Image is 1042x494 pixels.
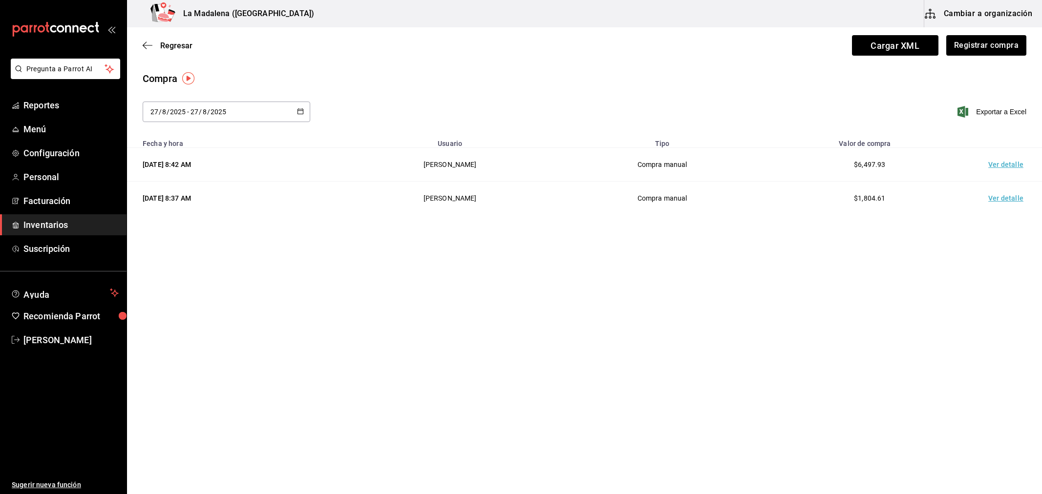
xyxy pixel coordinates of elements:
span: Personal [23,170,119,184]
span: Configuración [23,146,119,160]
span: Cargar XML [852,35,938,56]
h3: La Madalena ([GEOGRAPHIC_DATA]) [175,8,314,20]
th: Usuario [341,134,558,148]
a: Pregunta a Parrot AI [7,71,120,81]
span: / [207,108,210,116]
span: - [187,108,189,116]
span: / [199,108,202,116]
input: Month [162,108,167,116]
input: Year [170,108,186,116]
th: Tipo [558,134,766,148]
input: Month [202,108,207,116]
button: Regresar [143,41,192,50]
span: Regresar [160,41,192,50]
span: $6,497.93 [854,161,885,168]
button: open_drawer_menu [107,25,115,33]
input: Day [150,108,159,116]
span: Sugerir nueva función [12,480,119,490]
span: Inventarios [23,218,119,231]
input: Year [210,108,227,116]
div: [DATE] 8:42 AM [143,160,330,169]
span: $1,804.61 [854,194,885,202]
span: Ayuda [23,287,106,299]
td: Ver detalle [974,148,1042,182]
span: [PERSON_NAME] [23,333,119,347]
td: Compra manual [558,182,766,215]
span: / [159,108,162,116]
th: Valor de compra [766,134,974,148]
button: Pregunta a Parrot AI [11,59,120,79]
span: Menú [23,123,119,136]
span: Reportes [23,99,119,112]
span: Recomienda Parrot [23,309,119,323]
div: [DATE] 8:37 AM [143,193,330,203]
div: Compra [143,71,177,86]
button: Registrar compra [946,35,1026,56]
span: Suscripción [23,242,119,255]
span: Pregunta a Parrot AI [26,64,105,74]
img: Tooltip marker [182,72,194,84]
th: Fecha y hora [127,134,341,148]
span: Facturación [23,194,119,207]
button: Exportar a Excel [959,106,1026,118]
td: Compra manual [558,148,766,182]
td: Ver detalle [974,182,1042,215]
span: / [167,108,170,116]
td: [PERSON_NAME] [341,148,558,182]
input: Day [190,108,199,116]
td: [PERSON_NAME] [341,182,558,215]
